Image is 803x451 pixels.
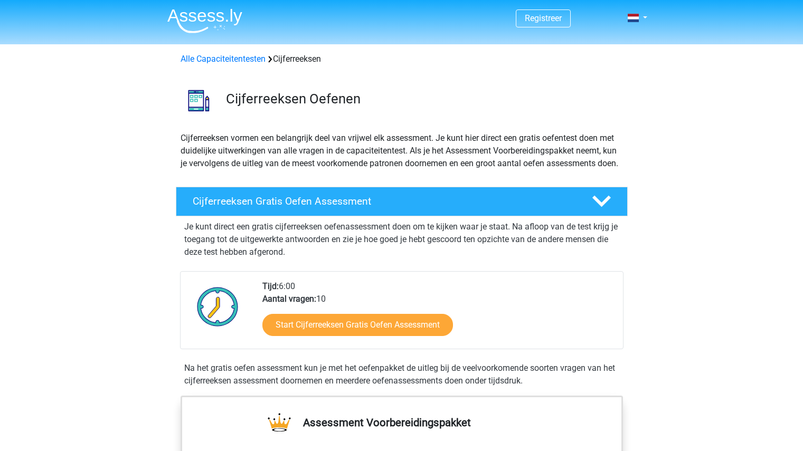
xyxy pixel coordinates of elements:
[172,187,632,216] a: Cijferreeksen Gratis Oefen Assessment
[226,91,619,107] h3: Cijferreeksen Oefenen
[167,8,242,33] img: Assessly
[525,13,562,23] a: Registreer
[191,280,244,333] img: Klok
[262,294,316,304] b: Aantal vragen:
[180,362,623,387] div: Na het gratis oefen assessment kun je met het oefenpakket de uitleg bij de veelvoorkomende soorte...
[176,78,221,123] img: cijferreeksen
[193,195,575,207] h4: Cijferreeksen Gratis Oefen Assessment
[262,281,279,291] b: Tijd:
[254,280,622,349] div: 6:00 10
[262,314,453,336] a: Start Cijferreeksen Gratis Oefen Assessment
[176,53,627,65] div: Cijferreeksen
[184,220,619,258] p: Je kunt direct een gratis cijferreeksen oefenassessment doen om te kijken waar je staat. Na afloo...
[181,54,266,64] a: Alle Capaciteitentesten
[181,132,623,170] p: Cijferreeksen vormen een belangrijk deel van vrijwel elk assessment. Je kunt hier direct een grat...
